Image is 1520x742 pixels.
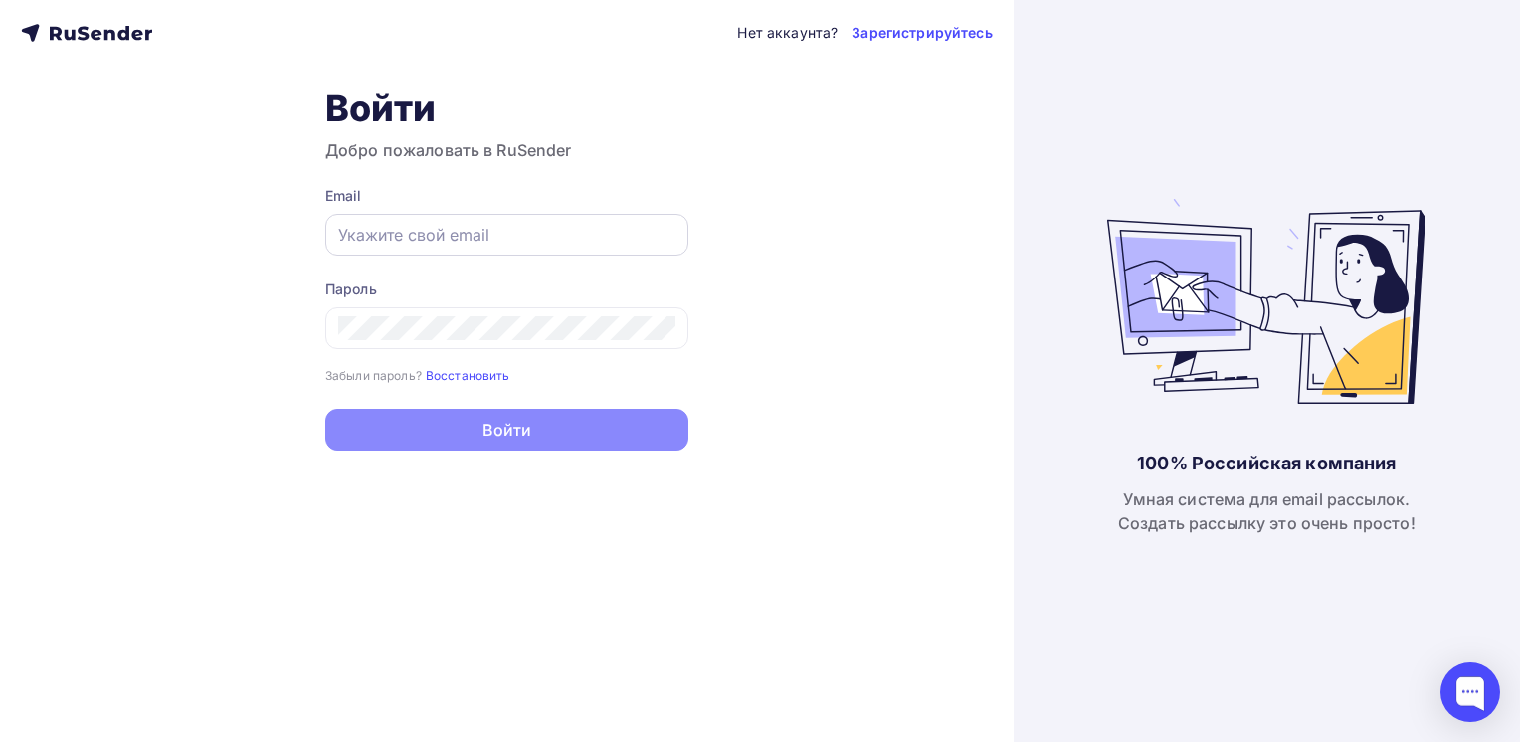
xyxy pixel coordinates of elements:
input: Укажите свой email [338,223,675,247]
a: Восстановить [426,366,510,383]
div: 100% Российская компания [1137,452,1396,475]
a: Зарегистрируйтесь [852,23,992,43]
div: Пароль [325,279,688,299]
button: Войти [325,409,688,451]
h1: Войти [325,87,688,130]
div: Нет аккаунта? [737,23,838,43]
div: Email [325,186,688,206]
div: Умная система для email рассылок. Создать рассылку это очень просто! [1118,487,1416,535]
small: Забыли пароль? [325,368,422,383]
small: Восстановить [426,368,510,383]
h3: Добро пожаловать в RuSender [325,138,688,162]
